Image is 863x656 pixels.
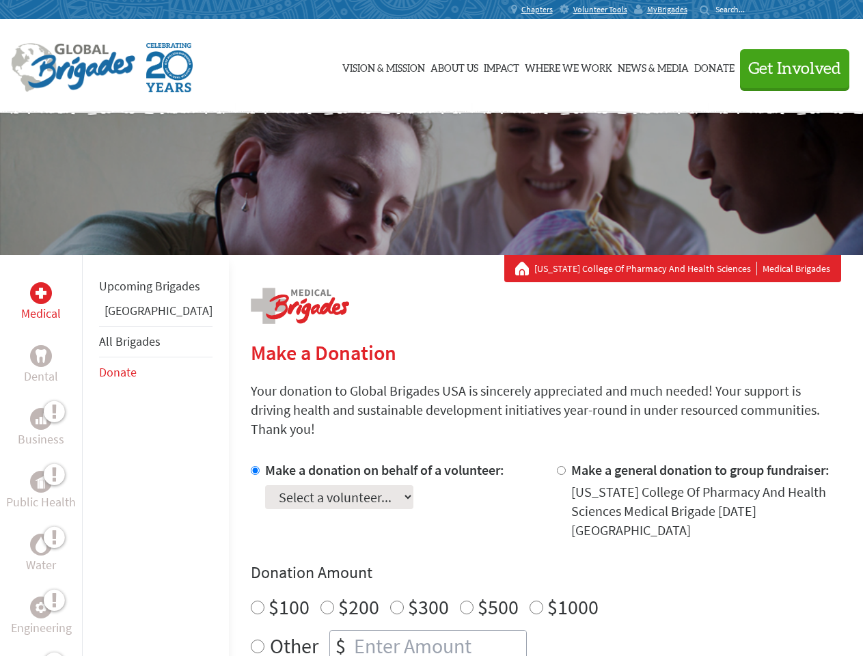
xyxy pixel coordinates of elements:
[99,364,137,380] a: Donate
[26,534,56,575] a: WaterWater
[547,594,599,620] label: $1000
[694,32,735,100] a: Donate
[573,4,627,15] span: Volunteer Tools
[36,413,46,424] img: Business
[11,597,72,638] a: EngineeringEngineering
[647,4,687,15] span: MyBrigades
[534,262,757,275] a: [US_STATE] College Of Pharmacy And Health Sciences
[265,461,504,478] label: Make a donation on behalf of a volunteer:
[30,534,52,556] div: Water
[24,367,58,386] p: Dental
[99,271,213,301] li: Upcoming Brigades
[618,32,689,100] a: News & Media
[521,4,553,15] span: Chapters
[30,471,52,493] div: Public Health
[748,61,841,77] span: Get Involved
[269,594,310,620] label: $100
[99,333,161,349] a: All Brigades
[146,43,193,92] img: Global Brigades Celebrating 20 Years
[26,556,56,575] p: Water
[99,301,213,326] li: Panama
[6,493,76,512] p: Public Health
[99,278,200,294] a: Upcoming Brigades
[338,594,379,620] label: $200
[18,408,64,449] a: BusinessBusiness
[30,282,52,304] div: Medical
[515,262,830,275] div: Medical Brigades
[99,357,213,387] li: Donate
[21,304,61,323] p: Medical
[342,32,425,100] a: Vision & Mission
[571,461,830,478] label: Make a general donation to group fundraiser:
[11,618,72,638] p: Engineering
[740,49,849,88] button: Get Involved
[6,471,76,512] a: Public HealthPublic Health
[408,594,449,620] label: $300
[36,602,46,613] img: Engineering
[11,43,135,92] img: Global Brigades Logo
[99,326,213,357] li: All Brigades
[430,32,478,100] a: About Us
[484,32,519,100] a: Impact
[24,345,58,386] a: DentalDental
[525,32,612,100] a: Where We Work
[251,340,841,365] h2: Make a Donation
[18,430,64,449] p: Business
[30,597,52,618] div: Engineering
[251,381,841,439] p: Your donation to Global Brigades USA is sincerely appreciated and much needed! Your support is dr...
[105,303,213,318] a: [GEOGRAPHIC_DATA]
[478,594,519,620] label: $500
[30,345,52,367] div: Dental
[30,408,52,430] div: Business
[36,475,46,489] img: Public Health
[715,4,754,14] input: Search...
[36,536,46,552] img: Water
[21,282,61,323] a: MedicalMedical
[36,288,46,299] img: Medical
[36,349,46,362] img: Dental
[251,288,349,324] img: logo-medical.png
[251,562,841,584] h4: Donation Amount
[571,482,841,540] div: [US_STATE] College Of Pharmacy And Health Sciences Medical Brigade [DATE] [GEOGRAPHIC_DATA]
